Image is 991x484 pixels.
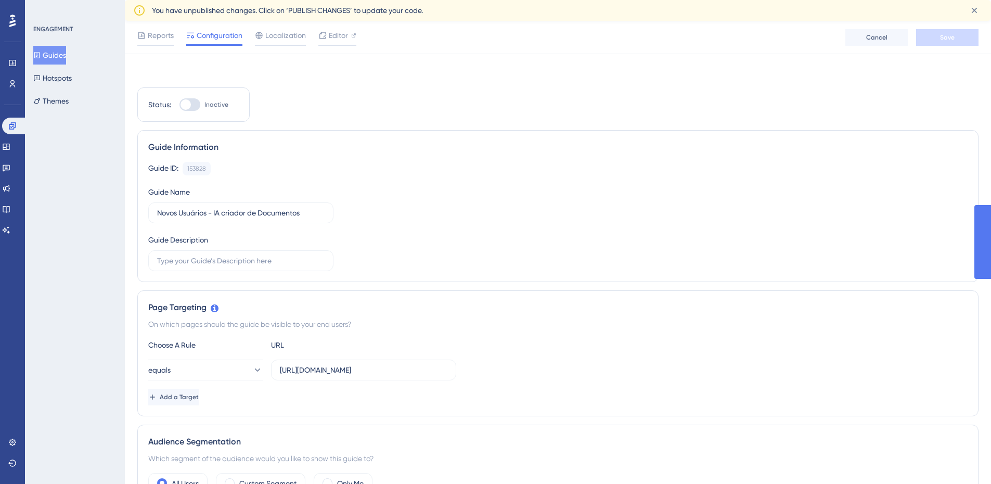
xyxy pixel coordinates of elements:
div: Guide Information [148,141,968,154]
span: Add a Target [160,393,199,401]
button: Hotspots [33,69,72,87]
div: On which pages should the guide be visible to your end users? [148,318,968,330]
div: ENGAGEMENT [33,25,73,33]
div: Status: [148,98,171,111]
div: Page Targeting [148,301,968,314]
span: Inactive [204,100,228,109]
div: 153828 [187,164,206,173]
input: yourwebsite.com/path [280,364,447,376]
iframe: UserGuiding AI Assistant Launcher [947,443,979,474]
button: Themes [33,92,69,110]
button: equals [148,360,263,380]
span: Reports [148,29,174,42]
div: Choose A Rule [148,339,263,351]
div: Which segment of the audience would you like to show this guide to? [148,452,968,465]
button: Guides [33,46,66,65]
div: Guide ID: [148,162,178,175]
div: URL [271,339,385,351]
input: Type your Guide’s Description here [157,255,325,266]
div: Guide Description [148,234,208,246]
span: You have unpublished changes. Click on ‘PUBLISH CHANGES’ to update your code. [152,4,423,17]
button: Add a Target [148,389,199,405]
span: Configuration [197,29,242,42]
div: Audience Segmentation [148,436,968,448]
span: Localization [265,29,306,42]
span: Editor [329,29,348,42]
input: Type your Guide’s Name here [157,207,325,219]
div: Guide Name [148,186,190,198]
span: equals [148,364,171,376]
